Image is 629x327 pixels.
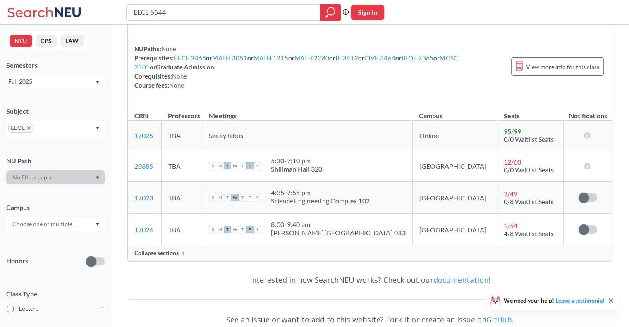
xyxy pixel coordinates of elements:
[134,226,153,234] a: 17024
[412,182,497,214] td: [GEOGRAPHIC_DATA]
[402,54,433,62] a: BIOE 2365
[134,194,153,202] a: 17023
[504,222,517,229] span: 1 / 54
[335,54,358,62] a: IE 3412
[134,111,148,120] div: CRN
[504,198,554,205] span: 0/8 Waitlist Seats
[6,170,105,184] div: Dropdown arrow
[161,182,202,214] td: TBA
[6,203,105,212] div: Campus
[161,103,202,121] th: Professors
[254,194,261,201] span: S
[36,35,57,47] button: CPS
[127,268,612,292] div: Interested in how SearchNEU works? Check out our
[412,150,497,182] td: [GEOGRAPHIC_DATA]
[96,176,100,179] svg: Dropdown arrow
[7,303,105,314] label: Lecture
[6,61,105,70] div: Semesters
[271,197,370,205] div: Science Engineering Complex 102
[101,304,105,313] span: 1
[364,54,395,62] a: CIVE 3464
[202,103,413,121] th: Meetings
[209,226,216,233] span: S
[161,45,176,53] span: None
[294,54,329,62] a: MATH 2280
[271,189,370,197] div: 4:35 - 7:55 pm
[169,81,184,89] span: None
[8,123,33,133] span: EECEX to remove pill
[564,103,612,121] th: Notifications
[497,103,564,121] th: Seats
[271,229,406,237] div: [PERSON_NAME][GEOGRAPHIC_DATA] 033
[174,54,206,62] a: EECE 3468
[254,226,261,233] span: S
[6,75,105,88] div: Fall 2025Dropdown arrow
[271,165,322,173] div: Shillman Hall 320
[96,81,100,84] svg: Dropdown arrow
[209,194,216,201] span: S
[172,72,187,80] span: None
[134,249,179,257] span: Collapse sections
[161,214,202,246] td: TBA
[526,62,599,72] span: View more info for this class
[246,194,254,201] span: F
[504,229,554,237] span: 4/8 Waitlist Seats
[555,297,604,304] a: Leave a testimonial
[216,162,224,169] span: M
[239,162,246,169] span: T
[8,219,78,229] input: Choose one or multiple
[239,194,246,201] span: T
[486,315,512,325] a: GitHub
[224,226,231,233] span: T
[351,5,384,20] button: Sign In
[231,226,239,233] span: W
[216,226,224,233] span: M
[231,194,239,201] span: W
[412,103,497,121] th: Campus
[133,5,314,19] input: Class, professor, course number, "phrase"
[271,220,406,229] div: 8:00 - 9:40 am
[6,289,105,298] span: Class Type
[134,162,153,170] a: 20385
[504,158,521,166] span: 12 / 60
[6,107,105,116] div: Subject
[504,190,517,198] span: 2 / 49
[60,35,84,47] button: LAW
[504,298,604,303] span: We need your help!
[6,217,105,231] div: Dropdown arrow
[433,275,490,285] a: documentation!
[209,131,243,139] span: See syllabus
[246,162,254,169] span: F
[504,166,554,174] span: 0/0 Waitlist Seats
[320,4,341,21] div: magnifying glass
[10,35,32,47] button: NEU
[161,121,202,150] td: TBA
[6,121,105,138] div: EECEX to remove pillDropdown arrow
[224,194,231,201] span: T
[134,44,503,90] div: NUPaths: Prerequisites: or or or or or or or or Graduate Admission Corequisites: Course fees:
[8,77,95,86] div: Fall 2025
[216,194,224,201] span: M
[134,131,153,139] a: 17025
[161,150,202,182] td: TBA
[224,162,231,169] span: T
[212,54,247,62] a: MATH 3081
[96,223,100,226] svg: Dropdown arrow
[6,156,105,165] div: NU Path
[254,54,288,62] a: MATH 1215
[412,121,497,150] td: Online
[504,127,521,135] span: 95 / 99
[209,162,216,169] span: S
[412,214,497,246] td: [GEOGRAPHIC_DATA]
[27,126,31,130] svg: X to remove pill
[254,162,261,169] span: S
[231,162,239,169] span: W
[6,256,28,266] p: Honors
[271,157,322,165] div: 5:30 - 7:10 pm
[504,135,554,143] span: 0/0 Waitlist Seats
[128,245,612,261] div: Collapse sections
[239,226,246,233] span: T
[96,127,100,130] svg: Dropdown arrow
[246,226,254,233] span: F
[325,7,335,18] svg: magnifying glass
